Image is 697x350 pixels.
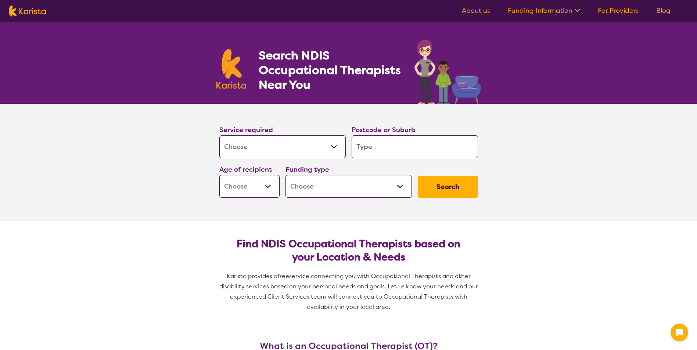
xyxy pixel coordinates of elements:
input: Type [352,135,478,158]
h2: Find NDIS Occupational Therapists based on your Location & Needs [225,237,472,264]
span: free [277,272,289,280]
a: Blog [656,6,671,15]
button: Search [418,176,478,198]
label: Funding type [285,165,329,174]
label: Service required [219,125,273,134]
span: Karista provides a [227,272,277,280]
img: Karista logo [9,6,46,17]
img: occupational-therapy [414,40,481,104]
h1: Search NDIS Occupational Therapists Near You [259,48,402,92]
span: service connecting you with Occupational Therapists and other disability services based on your p... [219,272,479,311]
label: Age of recipient [219,165,272,174]
a: Funding Information [508,6,580,15]
a: For Providers [598,6,639,15]
a: About us [462,6,490,15]
img: Karista logo [216,49,247,89]
label: Postcode or Suburb [352,125,416,134]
